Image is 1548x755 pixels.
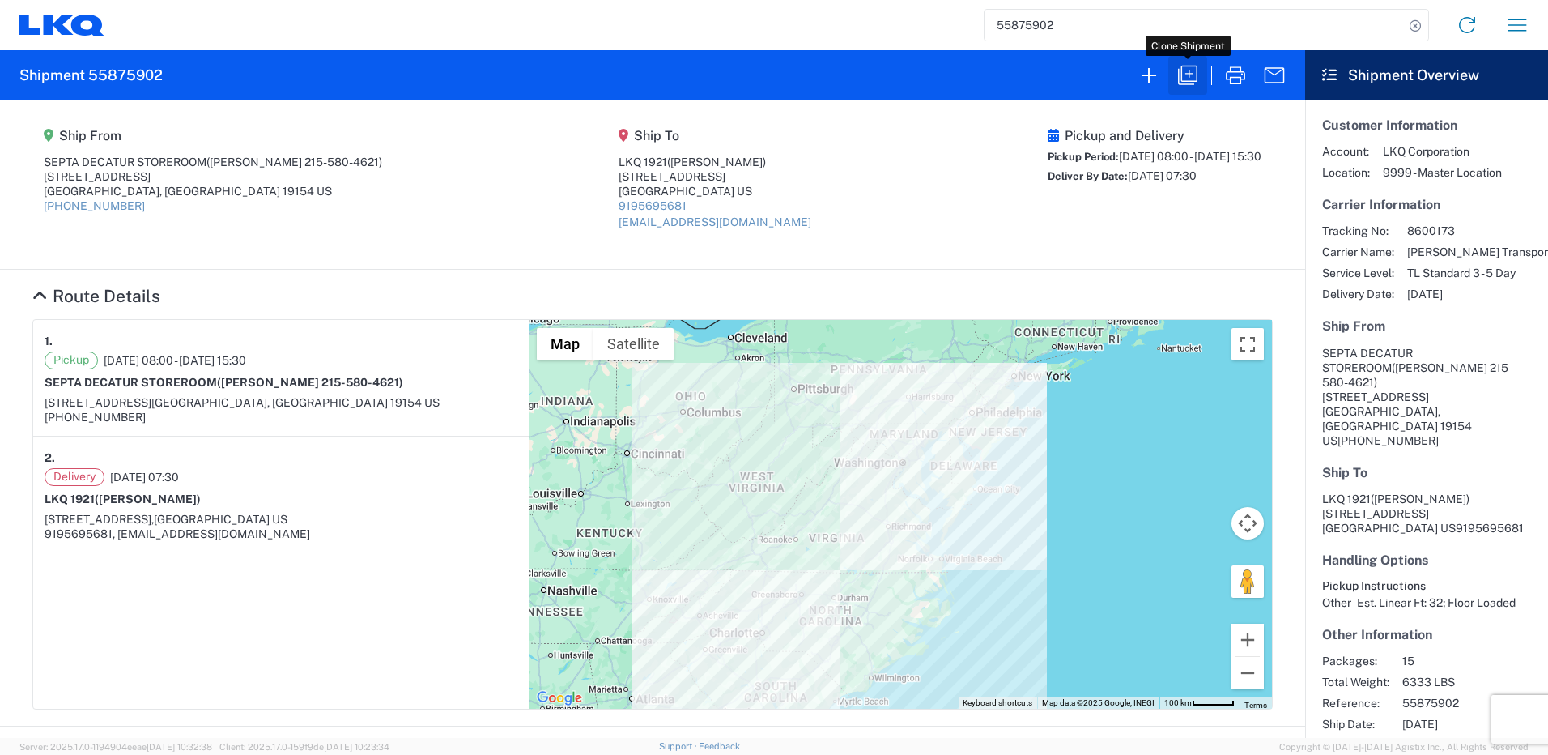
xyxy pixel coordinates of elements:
div: [GEOGRAPHIC_DATA], [GEOGRAPHIC_DATA] 19154 US [44,184,382,198]
h2: Shipment 55875902 [19,66,163,85]
span: [DATE] [1402,717,1541,732]
button: Toggle fullscreen view [1231,328,1264,360]
span: Ship Date: [1322,717,1389,732]
span: [GEOGRAPHIC_DATA] US [154,513,287,526]
div: [STREET_ADDRESS] [619,169,811,184]
strong: SEPTA DECATUR STOREROOM [45,376,403,389]
img: Google [533,688,586,709]
a: Support [659,741,700,751]
a: [EMAIL_ADDRESS][DOMAIN_NAME] [619,215,811,228]
span: Delivery [45,468,104,486]
span: Client: 2025.17.0-159f9de [219,742,389,752]
button: Zoom out [1231,657,1264,689]
span: Pickup Period: [1048,151,1119,163]
span: [DATE] 10:32:38 [147,742,212,752]
span: ([PERSON_NAME] 215-580-4621) [206,156,382,168]
input: Shipment, tracking or reference number [985,10,1404,41]
div: LKQ 1921 [619,155,811,169]
span: 6333 LBS [1402,675,1541,689]
span: [DATE] 10:23:34 [324,742,389,752]
span: [STREET_ADDRESS] [1322,390,1429,403]
span: [DATE] 07:30 [1128,169,1197,182]
div: 9195695681, [EMAIL_ADDRESS][DOMAIN_NAME] [45,527,517,541]
span: Total Weight: [1322,675,1389,689]
span: 55875902 [1402,696,1541,710]
h5: Ship To [1322,465,1531,480]
div: Other - Est. Linear Ft: 32; Floor Loaded [1322,595,1531,610]
span: [GEOGRAPHIC_DATA], [GEOGRAPHIC_DATA] 19154 US [151,396,440,409]
h5: Other Information [1322,627,1531,642]
a: Hide Details [32,286,160,306]
button: Keyboard shortcuts [963,697,1032,709]
span: 15 [1402,654,1541,668]
button: Drag Pegman onto the map to open Street View [1231,565,1264,598]
span: ([PERSON_NAME]) [1371,493,1469,505]
h5: Handling Options [1322,552,1531,568]
a: Terms [1244,701,1267,710]
span: Copyright © [DATE]-[DATE] Agistix Inc., All Rights Reserved [1279,740,1529,754]
span: Packages: [1322,654,1389,668]
span: [DATE] 08:00 - [DATE] 15:30 [104,353,246,368]
div: [STREET_ADDRESS] [44,169,382,184]
button: Map camera controls [1231,507,1264,540]
span: SEPTA DECATUR STOREROOM [1322,347,1413,374]
span: Map data ©2025 Google, INEGI [1042,698,1155,707]
span: ([PERSON_NAME] 215-580-4621) [1322,361,1512,389]
span: [DATE] 08:00 - [DATE] 15:30 [1119,150,1261,163]
address: [GEOGRAPHIC_DATA] US [1322,492,1531,535]
span: Service Level: [1322,266,1394,280]
strong: 1. [45,331,53,352]
div: [GEOGRAPHIC_DATA] US [619,184,811,198]
span: ([PERSON_NAME]) [95,493,201,505]
span: Reference: [1322,696,1389,710]
strong: 2. [45,448,55,468]
strong: LKQ 1921 [45,493,201,505]
span: [PHONE_NUMBER] [1337,434,1439,447]
span: [STREET_ADDRESS], [45,513,154,526]
span: Pickup [45,352,98,369]
span: ([PERSON_NAME] 215-580-4621) [217,376,403,389]
h5: Ship From [1322,318,1531,334]
h5: Ship To [619,128,811,143]
h5: Ship From [44,128,382,143]
a: 9195695681 [619,199,687,212]
span: [STREET_ADDRESS] [45,396,151,409]
h5: Carrier Information [1322,197,1531,212]
a: Feedback [699,741,740,751]
span: [DATE] 07:30 [110,470,179,484]
span: 9195695681 [1456,522,1524,535]
span: Tracking No: [1322,224,1394,238]
span: Location: [1322,165,1370,180]
span: LKQ Corporation [1383,144,1502,159]
div: SEPTA DECATUR STOREROOM [44,155,382,169]
button: Map Scale: 100 km per 49 pixels [1159,697,1240,709]
header: Shipment Overview [1305,50,1548,100]
a: Open this area in Google Maps (opens a new window) [533,688,586,709]
span: Delivery Date: [1322,287,1394,301]
h5: Pickup and Delivery [1048,128,1261,143]
address: [GEOGRAPHIC_DATA], [GEOGRAPHIC_DATA] 19154 US [1322,346,1531,448]
span: Account: [1322,144,1370,159]
button: Zoom in [1231,624,1264,656]
span: LKQ 1921 [STREET_ADDRESS] [1322,493,1469,520]
span: Deliver By Date: [1048,170,1128,182]
h5: Customer Information [1322,117,1531,133]
a: [PHONE_NUMBER] [44,199,145,212]
span: ([PERSON_NAME]) [667,156,766,168]
button: Show street map [537,328,593,360]
span: 9999 - Master Location [1383,165,1502,180]
span: 100 km [1164,698,1192,707]
button: Show satellite imagery [593,328,674,360]
div: [PHONE_NUMBER] [45,410,517,424]
span: Carrier Name: [1322,245,1394,259]
span: Server: 2025.17.0-1194904eeae [19,742,212,752]
h6: Pickup Instructions [1322,579,1531,593]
